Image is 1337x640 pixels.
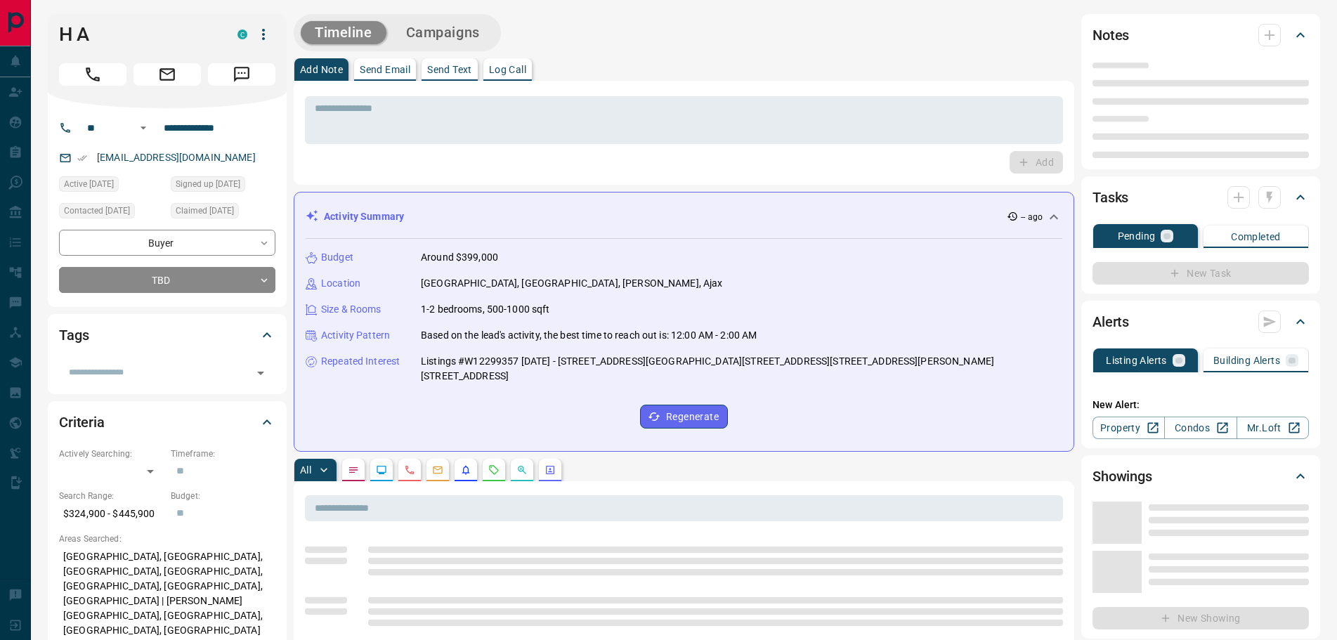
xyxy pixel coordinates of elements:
[171,176,275,196] div: Sun Aug 10 2025
[376,464,387,476] svg: Lead Browsing Activity
[59,267,275,293] div: TBD
[237,30,247,39] div: condos.ca
[208,63,275,86] span: Message
[460,464,471,476] svg: Listing Alerts
[321,276,360,291] p: Location
[251,363,270,383] button: Open
[348,464,359,476] svg: Notes
[301,21,386,44] button: Timeline
[1093,398,1309,412] p: New Alert:
[1231,232,1281,242] p: Completed
[516,464,528,476] svg: Opportunities
[59,533,275,545] p: Areas Searched:
[59,405,275,439] div: Criteria
[1237,417,1309,439] a: Mr.Loft
[427,65,472,74] p: Send Text
[59,490,164,502] p: Search Range:
[97,152,256,163] a: [EMAIL_ADDRESS][DOMAIN_NAME]
[321,302,381,317] p: Size & Rooms
[171,490,275,502] p: Budget:
[421,276,723,291] p: [GEOGRAPHIC_DATA], [GEOGRAPHIC_DATA], [PERSON_NAME], Ajax
[489,65,526,74] p: Log Call
[300,465,311,475] p: All
[432,464,443,476] svg: Emails
[1213,355,1280,365] p: Building Alerts
[59,318,275,352] div: Tags
[324,209,404,224] p: Activity Summary
[421,250,498,265] p: Around $399,000
[59,176,164,196] div: Sun Aug 10 2025
[176,177,240,191] span: Signed up [DATE]
[133,63,201,86] span: Email
[300,65,343,74] p: Add Note
[488,464,500,476] svg: Requests
[1093,186,1128,209] h2: Tasks
[1093,417,1165,439] a: Property
[306,204,1062,230] div: Activity Summary-- ago
[421,302,550,317] p: 1-2 bedrooms, 500-1000 sqft
[360,65,410,74] p: Send Email
[1093,18,1309,52] div: Notes
[1093,181,1309,214] div: Tasks
[321,250,353,265] p: Budget
[392,21,494,44] button: Campaigns
[59,230,275,256] div: Buyer
[59,324,89,346] h2: Tags
[640,405,728,429] button: Regenerate
[1093,465,1152,488] h2: Showings
[1106,355,1167,365] p: Listing Alerts
[59,63,126,86] span: Call
[1164,417,1237,439] a: Condos
[321,328,390,343] p: Activity Pattern
[59,502,164,525] p: $324,900 - $445,900
[1093,459,1309,493] div: Showings
[544,464,556,476] svg: Agent Actions
[59,411,105,433] h2: Criteria
[321,354,400,369] p: Repeated Interest
[64,204,130,218] span: Contacted [DATE]
[59,203,164,223] div: Sun Aug 10 2025
[421,328,757,343] p: Based on the lead's activity, the best time to reach out is: 12:00 AM - 2:00 AM
[59,448,164,460] p: Actively Searching:
[64,177,114,191] span: Active [DATE]
[59,23,216,46] h1: H A
[1021,211,1043,223] p: -- ago
[171,203,275,223] div: Sun Aug 10 2025
[77,153,87,163] svg: Email Verified
[1093,305,1309,339] div: Alerts
[171,448,275,460] p: Timeframe:
[1093,24,1129,46] h2: Notes
[1118,231,1156,241] p: Pending
[1093,311,1129,333] h2: Alerts
[135,119,152,136] button: Open
[404,464,415,476] svg: Calls
[176,204,234,218] span: Claimed [DATE]
[421,354,1062,384] p: Listings #W12299357 [DATE] - [STREET_ADDRESS][GEOGRAPHIC_DATA][STREET_ADDRESS][STREET_ADDRESS][PE...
